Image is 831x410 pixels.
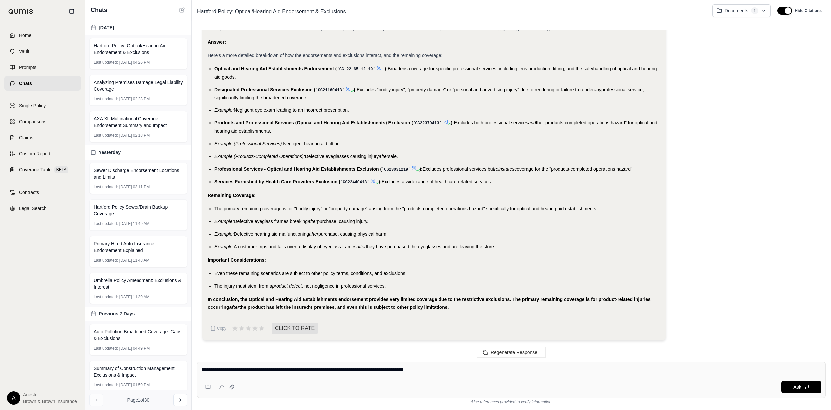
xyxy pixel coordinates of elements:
span: Example: [214,231,234,237]
span: they have purchased the eyeglasses and are leaving the store. [366,244,495,249]
span: CLICK TO RATE [272,323,318,334]
span: Designated Professional Services Exclusion ( [214,87,315,92]
span: [DATE] [99,24,114,31]
a: Coverage TableBETA [4,162,81,177]
span: Here's a more detailed breakdown of how the endorsements and exclusions interact, and the remaini... [208,53,442,58]
span: CG22440413 [343,180,367,185]
button: New Chat [178,6,186,14]
span: Ask [793,384,801,390]
span: Example: [214,244,234,249]
span: Yesterday [99,149,121,156]
span: Last updated: [94,294,118,300]
span: Previous 7 Days [99,310,135,317]
span: Contracts [19,189,39,196]
span: The injury must stem from a [214,283,272,289]
span: [DATE] 11:48 AM [119,258,150,263]
span: Negligent eye exam leading to an incorrect prescription. [234,107,349,113]
span: Hide Citations [795,8,822,13]
button: Collapse sidebar [66,6,77,17]
a: Single Policy [4,99,81,113]
span: ): [378,179,381,184]
span: Sewer Discharge Endorsement Locations and Limits [94,167,183,180]
a: Contracts [4,185,81,200]
a: Vault [4,44,81,59]
span: 1 [751,7,759,14]
a: Custom Report [4,146,81,161]
span: ): [451,120,454,125]
span: [DATE] 11:49 AM [119,221,150,226]
button: Regenerate Response [477,347,546,358]
span: Anesti [23,391,77,398]
strong: Remaining Coverage: [208,193,256,198]
div: A [7,391,20,405]
span: Excludes both professional services [454,120,528,125]
span: Home [19,32,31,39]
span: Auto Pollution Broadened Coverage: Gaps & Exclusions [94,328,183,342]
span: ): [385,66,388,71]
span: [DATE] 04:49 PM [119,346,150,351]
a: Comparisons [4,114,81,129]
span: Optical and Hearing Aid Establishments Endorsement ( [214,66,337,71]
span: Broadens coverage for specific professional services, including lens production, fitting, and the... [214,66,657,80]
span: [DATE] 04:26 PM [119,60,150,65]
span: after [309,231,318,237]
span: AXA XL Multinational Coverage Endorsement Summary and Impact [94,115,183,129]
span: Last updated: [94,258,118,263]
span: after [308,219,317,224]
span: ): [354,87,357,92]
a: Claims [4,130,81,145]
span: Summary of Construction Management Exclusions & Impact [94,365,183,378]
a: Chats [4,76,81,91]
span: Hartford Policy: Optical/Hearing Aid Endorsement & Exclusions [194,6,348,17]
span: Excludes professional services but [423,166,494,172]
button: Ask [781,381,821,393]
div: Edit Title [194,6,707,17]
span: [DATE] 02:23 PM [119,96,150,102]
span: [DATE] 01:59 PM [119,382,150,388]
span: Coverage Table [19,166,52,173]
span: Brown & Brown Insurance [23,398,77,405]
span: Copy [217,326,226,331]
span: Defective eyeglass frames breaking [234,219,308,224]
a: Legal Search [4,201,81,216]
span: , not negligence in professional services. [302,283,386,289]
span: Comparisons [19,118,46,125]
div: *Use references provided to verify information. [197,398,826,405]
span: Example (Professional Services): [214,141,283,146]
span: the "products-completed operations hazard" for optical and hearing aid establishments. [214,120,657,134]
span: Last updated: [94,221,118,226]
span: Custom Report [19,150,50,157]
span: Claims [19,134,33,141]
span: Prompts [19,64,36,71]
span: and [528,120,536,125]
span: purchase, causing injury. [317,219,368,224]
span: Last updated: [94,184,118,190]
span: coverage for the "products-completed operations hazard". [514,166,634,172]
span: Example (Products-Completed Operations): [214,154,305,159]
a: Home [4,28,81,43]
span: BETA [54,166,68,173]
span: purchase, causing physical harm. [318,231,388,237]
span: Chats [19,80,32,87]
span: any [594,87,601,92]
span: after [379,154,388,159]
span: Excludes a wide range of healthcare-related services. [382,179,492,184]
span: Defective eyeglasses causing injury [305,154,379,159]
span: Even these remaining scenarios are subject to other policy terms, conditions, and exclusions. [214,271,407,276]
span: Last updated: [94,96,118,102]
span: CG21160413 [318,88,342,93]
button: Documents1 [712,4,771,17]
span: Regenerate Response [491,350,537,355]
span: A customer trips and falls over a display of eyeglass frames [234,244,356,249]
span: Documents [725,7,748,14]
span: Defective hearing aid malfunctioning [234,231,309,237]
em: after [229,305,239,310]
span: Professional Services - Optical and Hearing Aid Establishments Exclusion ( [214,166,382,172]
span: Excludes "bodily injury", "property damage" or "personal and advertising injury" due to rendering... [357,87,594,92]
span: ): [419,166,422,172]
span: CG22370413 [415,121,439,126]
span: Services Furnished by Health Care Providers Exclusion ( [214,179,340,184]
span: CG23031219 [384,167,408,172]
span: Page 1 of 30 [127,397,150,403]
span: Primary Hired Auto Insurance Endorsement Explained [94,240,183,254]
